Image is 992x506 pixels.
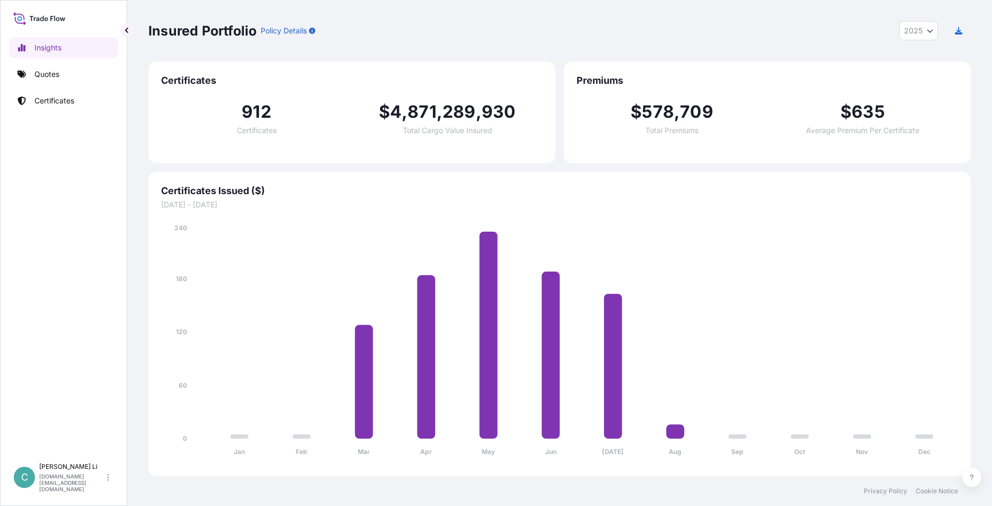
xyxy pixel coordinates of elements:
[794,448,805,456] tspan: Oct
[806,127,919,134] span: Average Premium Per Certificate
[482,103,516,120] span: 930
[9,90,118,111] a: Certificates
[161,74,543,87] span: Certificates
[9,37,118,58] a: Insights
[242,103,271,120] span: 912
[261,25,307,36] p: Policy Details
[918,448,931,456] tspan: Dec
[21,472,28,483] span: C
[179,381,187,389] tspan: 60
[852,103,885,120] span: 635
[482,448,495,456] tspan: May
[904,25,923,36] span: 2025
[840,103,852,120] span: $
[545,448,556,456] tspan: Jun
[39,463,105,471] p: [PERSON_NAME] Li
[631,103,642,120] span: $
[856,448,869,456] tspan: Nov
[437,103,442,120] span: ,
[34,69,59,80] p: Quotes
[642,103,674,120] span: 578
[183,434,187,442] tspan: 0
[674,103,680,120] span: ,
[34,95,74,106] p: Certificates
[577,74,958,87] span: Premiums
[390,103,402,120] span: 4
[420,448,432,456] tspan: Apr
[237,127,277,134] span: Certificates
[442,103,476,120] span: 289
[39,473,105,492] p: [DOMAIN_NAME][EMAIL_ADDRESS][DOMAIN_NAME]
[899,21,938,40] button: Year Selector
[176,275,187,283] tspan: 180
[174,224,187,232] tspan: 240
[296,448,307,456] tspan: Feb
[669,448,681,456] tspan: Aug
[402,103,408,120] span: ,
[680,103,713,120] span: 709
[148,22,256,39] p: Insured Portfolio
[34,42,61,53] p: Insights
[176,328,187,336] tspan: 120
[403,127,492,134] span: Total Cargo Value Insured
[916,487,958,495] a: Cookie Notice
[408,103,437,120] span: 871
[645,127,698,134] span: Total Premiums
[9,64,118,85] a: Quotes
[602,448,624,456] tspan: [DATE]
[161,199,958,210] span: [DATE] - [DATE]
[161,185,958,197] span: Certificates Issued ($)
[476,103,482,120] span: ,
[864,487,907,495] a: Privacy Policy
[234,448,245,456] tspan: Jan
[358,448,370,456] tspan: Mar
[731,448,743,456] tspan: Sep
[379,103,390,120] span: $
